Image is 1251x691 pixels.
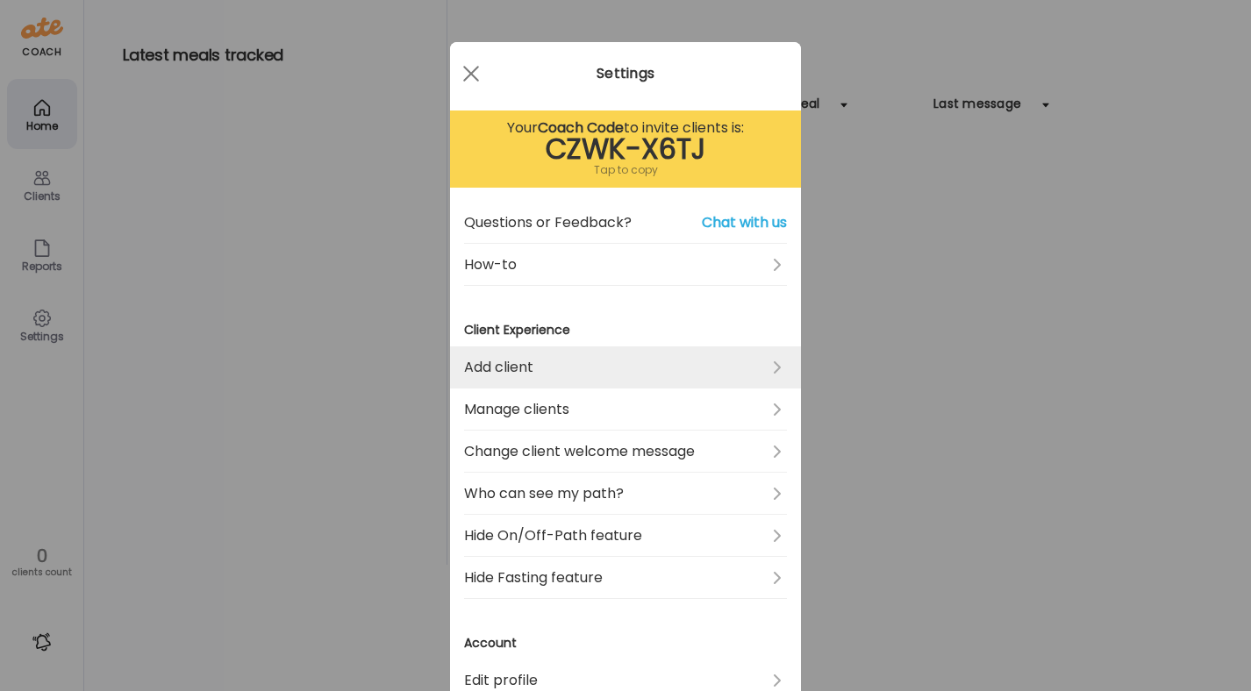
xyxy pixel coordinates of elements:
[464,346,787,388] a: Add client
[464,431,787,473] a: Change client welcome message
[464,473,787,515] a: Who can see my path?
[464,634,787,652] h3: Account
[464,139,787,160] div: CZWK-X6TJ
[464,321,787,339] h3: Client Experience
[464,515,787,557] a: Hide On/Off-Path feature
[538,118,624,138] b: Coach Code
[464,160,787,181] div: Tap to copy
[702,212,787,233] span: Chat with us
[464,202,787,244] a: Questions or Feedback?Chat with us
[450,63,801,84] div: Settings
[464,118,787,139] div: Your to invite clients is:
[464,244,787,286] a: How-to
[464,557,787,599] a: Hide Fasting feature
[464,388,787,431] a: Manage clients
